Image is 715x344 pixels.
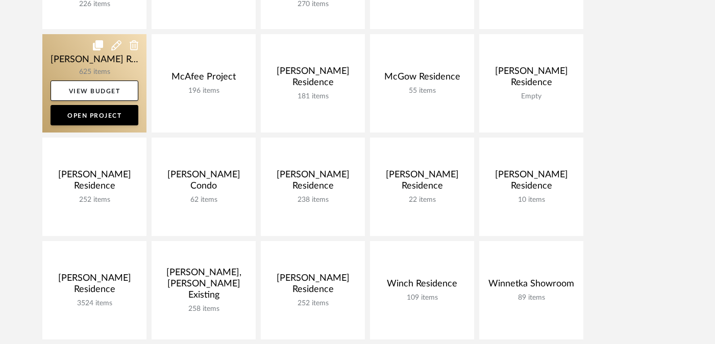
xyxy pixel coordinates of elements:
div: 109 items [378,294,466,302]
div: 3524 items [51,299,138,308]
div: 252 items [269,299,357,308]
a: View Budget [51,81,138,101]
div: 22 items [378,196,466,204]
div: Winch Residence [378,278,466,294]
a: Open Project [51,105,138,125]
div: McGow Residence [378,71,466,87]
div: [PERSON_NAME] Residence [51,273,138,299]
div: 89 items [487,294,575,302]
div: 181 items [269,92,357,101]
div: [PERSON_NAME] Residence [487,66,575,92]
div: 55 items [378,87,466,95]
div: Winnetka Showroom [487,278,575,294]
div: [PERSON_NAME] Residence [269,66,357,92]
div: McAfee Project [160,71,248,87]
div: [PERSON_NAME] Residence [269,169,357,196]
div: [PERSON_NAME] Residence [51,169,138,196]
div: [PERSON_NAME] Condo [160,169,248,196]
div: [PERSON_NAME] Residence [378,169,466,196]
div: [PERSON_NAME] Residence [487,169,575,196]
div: [PERSON_NAME] Residence [269,273,357,299]
div: 10 items [487,196,575,204]
div: [PERSON_NAME], [PERSON_NAME] Existing [160,267,248,305]
div: 238 items [269,196,357,204]
div: 62 items [160,196,248,204]
div: Empty [487,92,575,101]
div: 196 items [160,87,248,95]
div: 252 items [51,196,138,204]
div: 258 items [160,305,248,313]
